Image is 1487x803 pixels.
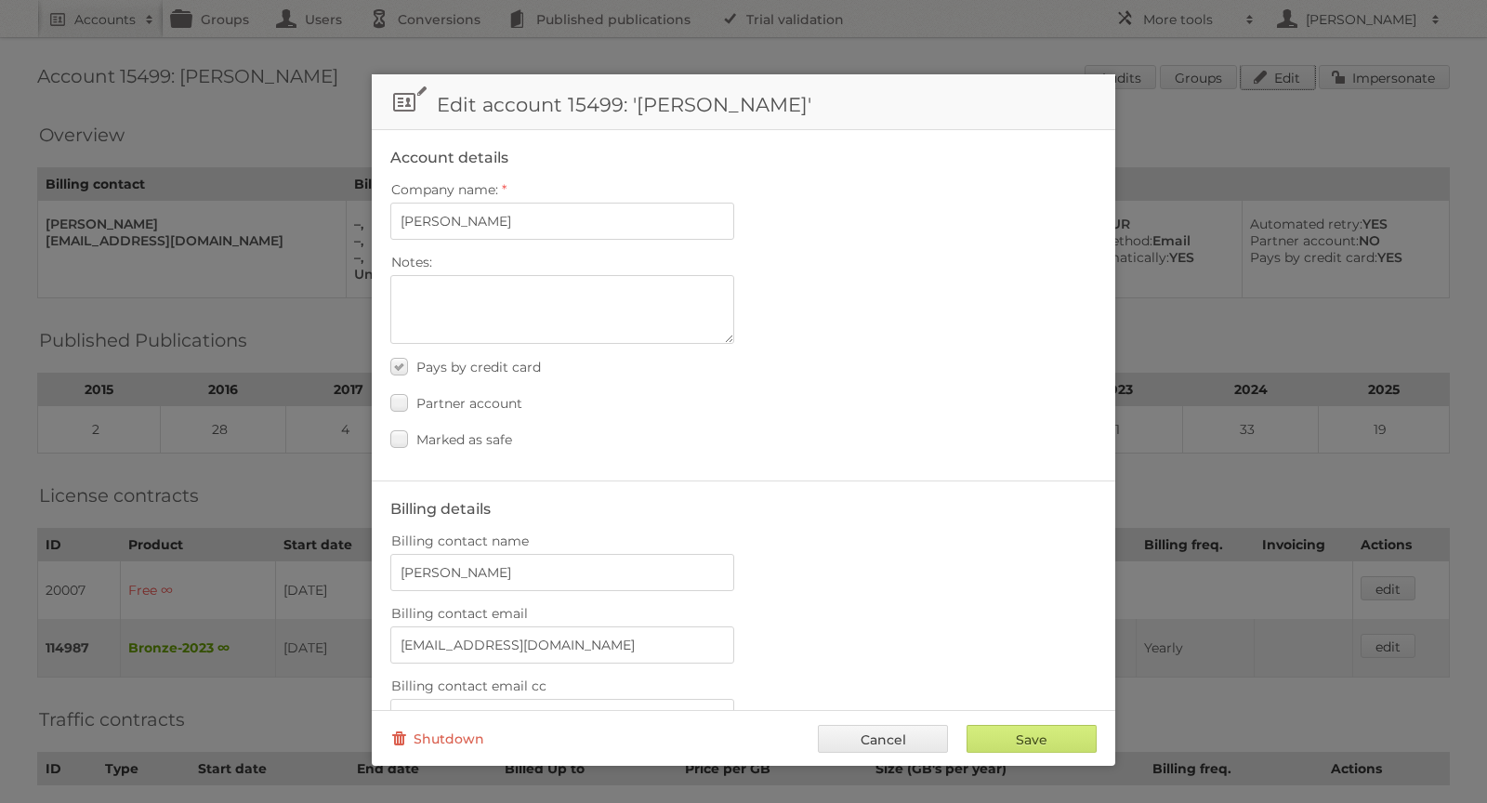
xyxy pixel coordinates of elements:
[967,725,1097,753] input: Save
[416,359,541,375] span: Pays by credit card
[390,149,508,166] legend: Account details
[372,74,1115,130] h1: Edit account 15499: '[PERSON_NAME]'
[391,254,432,270] span: Notes:
[416,395,522,412] span: Partner account
[391,605,528,622] span: Billing contact email
[818,725,948,753] a: Cancel
[391,678,546,694] span: Billing contact email cc
[416,431,512,448] span: Marked as safe
[390,500,491,518] legend: Billing details
[390,725,484,753] a: Shutdown
[391,181,498,198] span: Company name:
[391,533,529,549] span: Billing contact name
